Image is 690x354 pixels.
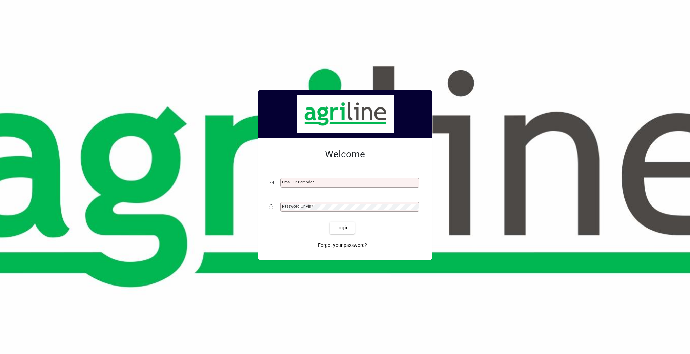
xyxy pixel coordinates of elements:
[318,242,367,249] span: Forgot your password?
[269,149,421,160] h2: Welcome
[282,204,311,209] mat-label: Password or Pin
[335,224,349,231] span: Login
[315,239,370,252] a: Forgot your password?
[282,180,312,184] mat-label: Email or Barcode
[330,222,354,234] button: Login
